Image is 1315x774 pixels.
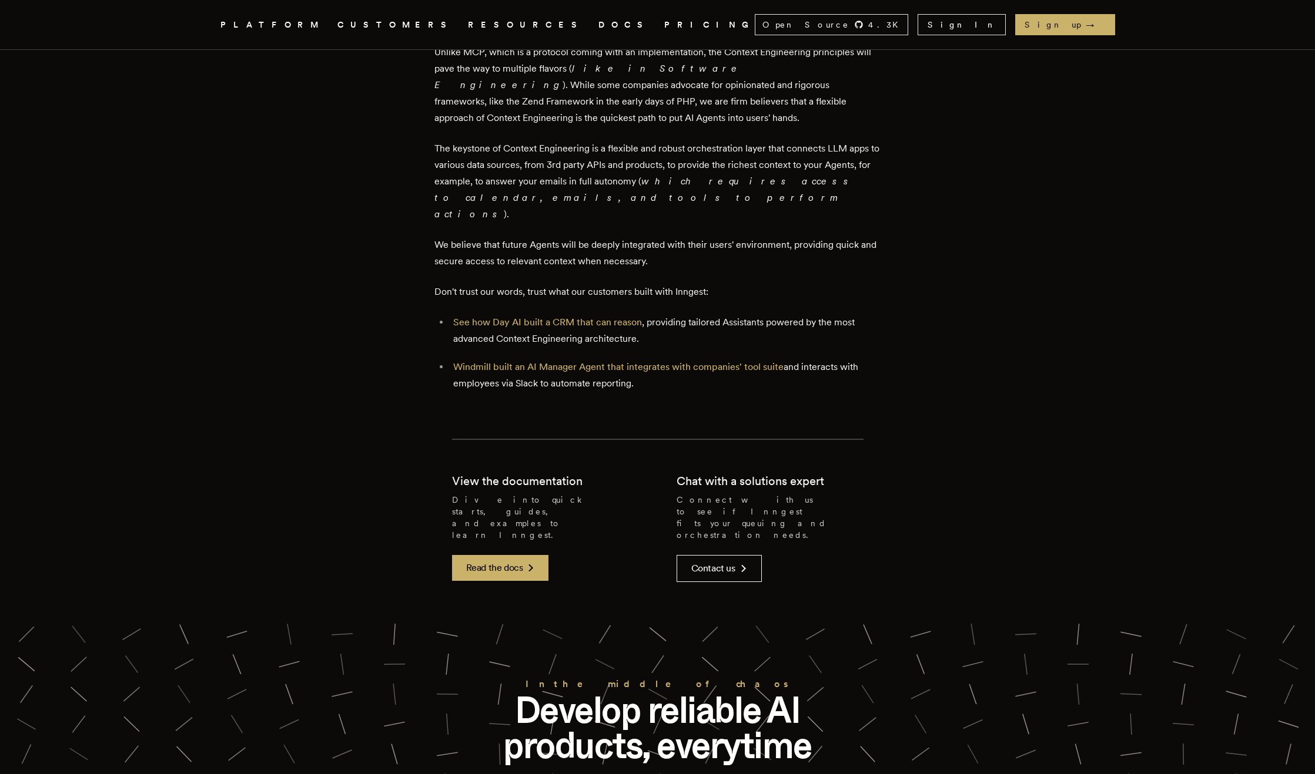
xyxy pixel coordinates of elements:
[918,14,1006,35] a: Sign In
[1086,19,1106,31] span: →
[434,140,881,223] p: The keystone of Context Engineering is a flexible and robust orchestration layer that connects LL...
[434,44,881,126] p: Unlike MCP, which is a protocol coming with an implementation, the Context Engineering principles...
[453,314,881,347] p: , providing tailored Assistants powered by the most advanced Context Engineering architecture.
[453,359,881,392] p: and interacts with employees via Slack to automate reporting.
[453,361,784,372] a: Windmill built an AI Manager Agent that integrates with companies' tool suite
[677,555,762,582] a: Contact us
[434,237,881,270] p: We believe that future Agents will be deeply integrated with their users' environment, providing ...
[434,176,855,220] em: which requires access to calendar, emails, and tools to perform actions
[677,494,864,541] p: Connect with us to see if Inngest fits your queuing and orchestration needs.
[468,18,584,32] button: RESOURCES
[868,19,905,31] span: 4.3 K
[434,63,742,90] em: like in Software Engineering
[337,18,454,32] a: CUSTOMERS
[677,473,824,489] h2: Chat with a solutions expert
[452,555,549,581] a: Read the docs
[1015,14,1115,35] a: Sign up
[434,284,881,300] p: Don't trust our words, trust what our customers built with Inngest:
[664,18,755,32] a: PRICING
[452,473,583,489] h2: View the documentation
[470,676,846,692] h2: In the middle of chaos
[452,494,639,541] p: Dive into quick starts, guides, and examples to learn Inngest.
[453,317,642,328] a: See how Day AI built a CRM that can reason
[762,19,849,31] span: Open Source
[598,18,650,32] a: DOCS
[220,18,323,32] button: PLATFORM
[470,692,846,763] p: Develop reliable AI products, everytime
